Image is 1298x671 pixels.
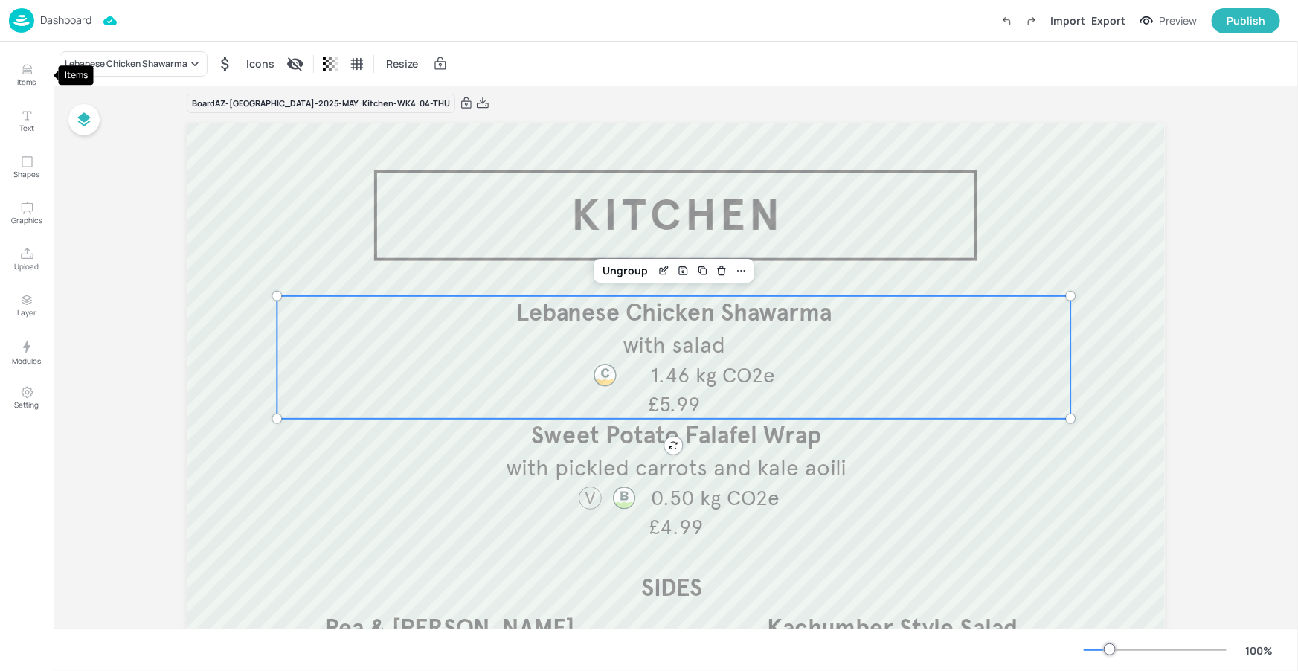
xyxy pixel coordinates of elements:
[59,65,94,85] div: Items
[187,94,455,114] div: Board AZ-[GEOGRAPHIC_DATA]-2025-MAY-Kitchen-WK4-04-THU
[1212,8,1280,33] button: Publish
[506,454,846,481] span: with pickled carrots and kale aoili
[9,8,34,33] img: logo-86c26b7e.jpg
[531,420,821,450] span: Sweet Potato Falafel Wrap
[1050,13,1085,28] div: Import
[1227,13,1265,29] div: Publish
[516,298,832,327] span: Lebanese Chicken Shawarma
[648,391,700,417] span: £5.99
[1159,13,1197,29] div: Preview
[65,57,187,71] div: Lebanese Chicken Shawarma
[673,261,693,280] div: Save Layout
[213,52,237,76] div: Hide symbol
[1091,13,1125,28] div: Export
[283,52,307,76] div: Display condition
[623,331,725,359] span: with salad
[651,362,775,388] span: 1.46 kg CO2e
[1131,10,1206,32] button: Preview
[651,485,780,511] span: 0.50 kg CO2e
[1019,8,1044,33] label: Redo (Ctrl + Y)
[243,52,277,76] div: Icons
[324,613,574,643] span: Pea & [PERSON_NAME]
[649,514,704,540] span: £4.99
[641,574,702,603] span: SIDES
[383,56,421,71] span: Resize
[597,261,654,280] div: Ungroup
[40,15,91,25] p: Dashboard
[1241,643,1277,658] div: 100 %
[654,261,673,280] div: Edit Item
[712,261,731,280] div: Delete
[994,8,1019,33] label: Undo (Ctrl + Z)
[768,613,1018,643] span: Kachumber Style Salad
[693,261,712,280] div: Duplicate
